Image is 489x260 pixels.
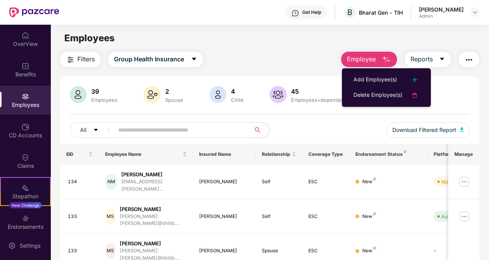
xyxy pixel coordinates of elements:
[68,178,93,186] div: 134
[191,56,197,63] span: caret-down
[362,247,376,255] div: New
[373,246,376,250] img: svg+xml;base64,PHN2ZyB4bWxucz0iaHR0cDovL3d3dy53My5vcmcvMjAwMC9zdmciIHdpZHRoPSI4IiBoZWlnaHQ9IjgiIH...
[80,126,86,134] span: All
[308,247,343,255] div: ESC
[353,91,402,100] div: Delete Employee(s)
[229,97,245,103] div: Child
[22,62,29,70] img: svg+xml;base64,PHN2ZyBpZD0iQmVuZWZpdHMiIHhtbG5zPSJodHRwOi8vd3d3LnczLm9yZy8yMDAwL3N2ZyIgd2lkdGg9Ij...
[405,52,451,67] button: Reportscaret-down
[120,213,187,228] div: [PERSON_NAME].[PERSON_NAME]@tihiitb....
[270,86,286,103] img: svg+xml;base64,PHN2ZyB4bWxucz0iaHR0cDovL3d3dy53My5vcmcvMjAwMC9zdmciIHhtbG5zOnhsaW5rPSJodHRwOi8vd3...
[66,151,87,157] span: EID
[439,56,445,63] span: caret-down
[262,151,291,157] span: Relationship
[121,178,187,193] div: [EMAIL_ADDRESS][PERSON_NAME]...
[448,144,479,165] th: Manage
[209,86,226,103] img: svg+xml;base64,PHN2ZyB4bWxucz0iaHR0cDovL3d3dy53My5vcmcvMjAwMC9zdmciIHhtbG5zOnhsaW5rPSJodHRwOi8vd3...
[290,97,351,103] div: Employees+dependents
[70,122,117,138] button: Allcaret-down
[77,54,95,64] span: Filters
[144,86,161,103] img: svg+xml;base64,PHN2ZyB4bWxucz0iaHR0cDovL3d3dy53My5vcmcvMjAwMC9zdmciIHhtbG5zOnhsaW5rPSJodHRwOi8vd3...
[464,55,474,64] img: svg+xml;base64,PHN2ZyB4bWxucz0iaHR0cDovL3d3dy53My5vcmcvMjAwMC9zdmciIHdpZHRoPSIyNCIgaGVpZ2h0PSIyNC...
[256,144,303,165] th: Relationship
[90,97,119,103] div: Employees
[341,52,397,67] button: Employee
[353,75,397,84] div: Add Employee(s)
[362,213,376,220] div: New
[114,54,184,64] span: Group Health Insurance
[410,54,433,64] span: Reports
[386,122,470,138] button: Download Filtered Report
[359,9,403,16] div: Bharat Gen - TIH
[17,242,43,250] div: Settings
[66,55,75,64] img: svg+xml;base64,PHN2ZyB4bWxucz0iaHR0cDovL3d3dy53My5vcmcvMjAwMC9zdmciIHdpZHRoPSIyNCIgaGVpZ2h0PSIyNC...
[64,32,115,44] span: Employees
[60,144,99,165] th: EID
[441,213,472,220] div: Auto Verified
[199,247,250,255] div: [PERSON_NAME]
[199,178,250,186] div: [PERSON_NAME]
[308,213,343,220] div: ESC
[22,93,29,100] img: svg+xml;base64,PHN2ZyBpZD0iRW1wbG95ZWVzIiB4bWxucz0iaHR0cDovL3d3dy53My5vcmcvMjAwMC9zdmciIHdpZHRoPS...
[193,144,256,165] th: Insured Name
[93,127,99,133] span: caret-down
[419,6,464,13] div: [PERSON_NAME]
[250,122,270,138] button: search
[355,151,421,157] div: Endorsement Status
[9,202,42,208] div: New Challenge
[291,9,299,17] img: svg+xml;base64,PHN2ZyBpZD0iSGVscC0zMngzMiIgeG1sbnM9Imh0dHA6Ly93d3cudzMub3JnLzIwMDAvc3ZnIiB3aWR0aD...
[1,192,50,200] div: Stepathon
[472,9,478,15] img: svg+xml;base64,PHN2ZyBpZD0iRHJvcGRvd24tMzJ4MzIiIHhtbG5zPSJodHRwOi8vd3d3LnczLm9yZy8yMDAwL3N2ZyIgd2...
[70,86,87,103] img: svg+xml;base64,PHN2ZyB4bWxucz0iaHR0cDovL3d3dy53My5vcmcvMjAwMC9zdmciIHhtbG5zOnhsaW5rPSJodHRwOi8vd3...
[262,247,296,255] div: Spouse
[373,177,376,181] img: svg+xml;base64,PHN2ZyB4bWxucz0iaHR0cDovL3d3dy53My5vcmcvMjAwMC9zdmciIHdpZHRoPSI4IiBoZWlnaHQ9IjgiIH...
[60,52,100,67] button: Filters
[108,52,203,67] button: Group Health Insurancecaret-down
[120,240,187,247] div: [PERSON_NAME]
[8,242,16,250] img: svg+xml;base64,PHN2ZyBpZD0iU2V0dGluZy0yMHgyMCIgeG1sbnM9Imh0dHA6Ly93d3cudzMub3JnLzIwMDAvc3ZnIiB3aW...
[22,214,29,222] img: svg+xml;base64,PHN2ZyBpZD0iRW5kb3JzZW1lbnRzIiB4bWxucz0iaHR0cDovL3d3dy53My5vcmcvMjAwMC9zdmciIHdpZH...
[460,127,464,132] img: svg+xml;base64,PHN2ZyB4bWxucz0iaHR0cDovL3d3dy53My5vcmcvMjAwMC9zdmciIHhtbG5zOnhsaW5rPSJodHRwOi8vd3...
[441,178,469,186] div: Not Verified
[9,7,59,17] img: New Pazcare Logo
[262,178,296,186] div: Self
[434,151,476,157] div: Platform Status
[347,8,352,17] span: B
[22,32,29,39] img: svg+xml;base64,PHN2ZyBpZD0iSG9tZSIgeG1sbnM9Imh0dHA6Ly93d3cudzMub3JnLzIwMDAvc3ZnIiB3aWR0aD0iMjAiIG...
[410,75,419,84] img: svg+xml;base64,PHN2ZyB4bWxucz0iaHR0cDovL3d3dy53My5vcmcvMjAwMC9zdmciIHdpZHRoPSIyNCIgaGVpZ2h0PSIyNC...
[373,212,376,215] img: svg+xml;base64,PHN2ZyB4bWxucz0iaHR0cDovL3d3dy53My5vcmcvMjAwMC9zdmciIHdpZHRoPSI4IiBoZWlnaHQ9IjgiIH...
[105,151,181,157] span: Employee Name
[121,171,187,178] div: [PERSON_NAME]
[419,13,464,19] div: Admin
[229,88,245,95] div: 4
[262,213,296,220] div: Self
[22,154,29,161] img: svg+xml;base64,PHN2ZyBpZD0iQ2xhaW0iIHhtbG5zPSJodHRwOi8vd3d3LnczLm9yZy8yMDAwL3N2ZyIgd2lkdGg9IjIwIi...
[458,210,471,223] img: manageButton
[105,174,117,189] div: NM
[68,247,93,255] div: 133
[120,206,187,213] div: [PERSON_NAME]
[22,123,29,131] img: svg+xml;base64,PHN2ZyBpZD0iQ0RfQWNjb3VudHMiIGRhdGEtbmFtZT0iQ0QgQWNjb3VudHMiIHhtbG5zPSJodHRwOi8vd3...
[164,97,185,103] div: Spouse
[347,54,376,64] span: Employee
[68,213,93,220] div: 133
[410,91,419,100] img: svg+xml;base64,PHN2ZyB4bWxucz0iaHR0cDovL3d3dy53My5vcmcvMjAwMC9zdmciIHdpZHRoPSIyNCIgaGVpZ2h0PSIyNC...
[302,144,349,165] th: Coverage Type
[308,178,343,186] div: ESC
[290,88,351,95] div: 45
[302,9,321,15] div: Get Help
[105,243,116,259] div: MS
[164,88,185,95] div: 2
[199,213,250,220] div: [PERSON_NAME]
[105,209,116,224] div: MS
[458,176,471,188] img: manageButton
[382,55,391,64] img: svg+xml;base64,PHN2ZyB4bWxucz0iaHR0cDovL3d3dy53My5vcmcvMjAwMC9zdmciIHhtbG5zOnhsaW5rPSJodHRwOi8vd3...
[90,88,119,95] div: 39
[404,150,407,153] img: svg+xml;base64,PHN2ZyB4bWxucz0iaHR0cDovL3d3dy53My5vcmcvMjAwMC9zdmciIHdpZHRoPSI4IiBoZWlnaHQ9IjgiIH...
[392,126,456,134] span: Download Filtered Report
[250,127,265,133] span: search
[22,184,29,192] img: svg+xml;base64,PHN2ZyB4bWxucz0iaHR0cDovL3d3dy53My5vcmcvMjAwMC9zdmciIHdpZHRoPSIyMSIgaGVpZ2h0PSIyMC...
[362,178,376,186] div: New
[99,144,193,165] th: Employee Name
